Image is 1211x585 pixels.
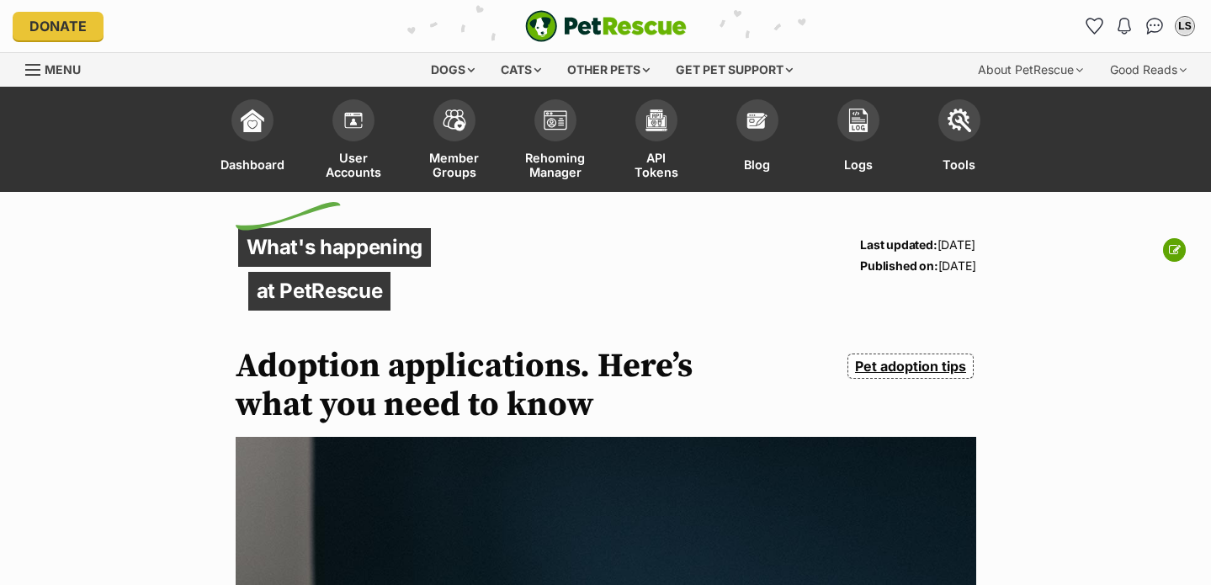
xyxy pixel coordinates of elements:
img: decorative flick [236,202,341,231]
a: Favourites [1081,13,1107,40]
span: Blog [744,150,770,179]
p: What's happening [238,228,432,267]
a: Dashboard [202,91,303,192]
img: logo-e224e6f780fb5917bec1dbf3a21bbac754714ae5b6737aabdf751b685950b380.svg [525,10,687,42]
img: chat-41dd97257d64d25036548639549fe6c8038ab92f7586957e7f3b1b290dea8141.svg [1146,18,1164,35]
a: Donate [13,12,104,40]
div: Other pets [555,53,661,87]
p: at PetRescue [248,272,391,311]
div: Get pet support [664,53,805,87]
a: User Accounts [303,91,404,192]
strong: Published on: [860,258,937,273]
a: Menu [25,53,93,83]
div: Good Reads [1098,53,1198,87]
a: API Tokens [606,91,707,192]
a: PetRescue [525,10,687,42]
div: LS [1176,18,1193,35]
div: Dogs [419,53,486,87]
img: logs-icon-5bf4c29380941ae54b88474b1138927238aebebbc450bc62c8517511492d5a22.svg [847,109,870,132]
button: Notifications [1111,13,1138,40]
img: tools-icon-677f8b7d46040df57c17cb185196fc8e01b2b03676c49af7ba82c462532e62ee.svg [948,109,971,132]
span: Rehoming Manager [525,150,585,179]
a: Tools [909,91,1010,192]
div: Cats [489,53,553,87]
img: team-members-icon-5396bd8760b3fe7c0b43da4ab00e1e3bb1a5d9ba89233759b79545d2d3fc5d0d.svg [443,109,466,131]
a: Rehoming Manager [505,91,606,192]
a: Pet adoption tips [847,354,973,379]
span: Dashboard [220,150,284,179]
p: [DATE] [860,255,975,276]
span: Logs [844,150,873,179]
div: About PetRescue [966,53,1095,87]
a: Blog [707,91,808,192]
span: API Tokens [627,150,686,179]
span: User Accounts [324,150,383,179]
img: api-icon-849e3a9e6f871e3acf1f60245d25b4cd0aad652aa5f5372336901a6a67317bd8.svg [645,109,668,132]
span: Tools [943,150,975,179]
img: dashboard-icon-eb2f2d2d3e046f16d808141f083e7271f6b2e854fb5c12c21221c1fb7104beca.svg [241,109,264,132]
h1: Adoption applications. Here’s what you need to know [236,347,717,424]
strong: Last updated: [860,237,937,252]
ul: Account quick links [1081,13,1198,40]
img: blogs-icon-e71fceff818bbaa76155c998696f2ea9b8fc06abc828b24f45ee82a475c2fd99.svg [746,109,769,132]
p: [DATE] [860,234,975,255]
img: members-icon-d6bcda0bfb97e5ba05b48644448dc2971f67d37433e5abca221da40c41542bd5.svg [342,109,365,132]
img: notifications-46538b983faf8c2785f20acdc204bb7945ddae34d4c08c2a6579f10ce5e182be.svg [1118,18,1131,35]
button: My account [1171,13,1198,40]
a: Member Groups [404,91,505,192]
span: Menu [45,62,81,77]
span: Member Groups [425,150,484,179]
a: Logs [808,91,909,192]
img: group-profile-icon-3fa3cf56718a62981997c0bc7e787c4b2cf8bcc04b72c1350f741eb67cf2f40e.svg [544,110,567,130]
a: Conversations [1141,13,1168,40]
